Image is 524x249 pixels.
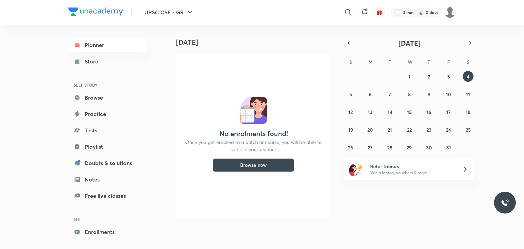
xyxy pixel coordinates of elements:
img: Company Logo [68,8,123,16]
button: avatar [374,7,385,18]
h6: SELF STUDY [68,79,147,91]
abbr: October 30, 2025 [426,144,432,151]
p: Once you get enrolled to a batch or course, you will be able to see it in your planner [184,138,323,153]
button: October 22, 2025 [404,124,415,135]
a: Company Logo [68,8,123,17]
button: October 2, 2025 [423,71,434,82]
button: October 17, 2025 [443,106,454,117]
h4: [DATE] [176,38,336,46]
button: October 18, 2025 [463,106,474,117]
abbr: October 3, 2025 [447,73,450,80]
abbr: October 10, 2025 [446,91,451,98]
a: Practice [68,107,147,121]
button: October 8, 2025 [404,89,415,100]
abbr: Sunday [349,59,352,65]
button: October 9, 2025 [423,89,434,100]
abbr: October 20, 2025 [367,127,373,133]
abbr: October 5, 2025 [349,91,352,98]
abbr: October 4, 2025 [467,73,469,80]
button: October 12, 2025 [345,106,356,117]
button: October 10, 2025 [443,89,454,100]
abbr: October 31, 2025 [446,144,451,151]
abbr: October 9, 2025 [427,91,430,98]
a: Planner [68,38,147,52]
abbr: October 12, 2025 [348,109,353,115]
button: October 15, 2025 [404,106,415,117]
a: Playlist [68,140,147,153]
button: October 21, 2025 [384,124,395,135]
a: Free live classes [68,189,147,203]
button: October 6, 2025 [365,89,376,100]
abbr: Tuesday [389,59,391,65]
h6: ME [68,214,147,225]
button: October 11, 2025 [463,89,474,100]
abbr: October 29, 2025 [407,144,412,151]
div: Store [85,57,102,65]
button: Browse now [213,158,294,172]
button: October 28, 2025 [384,142,395,153]
button: October 31, 2025 [443,142,454,153]
button: UPSC CSE - GS [140,5,198,19]
abbr: October 13, 2025 [368,109,373,115]
abbr: October 27, 2025 [368,144,373,151]
button: October 1, 2025 [404,71,415,82]
button: October 27, 2025 [365,142,376,153]
a: Doubts & solutions [68,156,147,170]
button: October 24, 2025 [443,124,454,135]
abbr: October 28, 2025 [387,144,392,151]
button: October 16, 2025 [423,106,434,117]
button: [DATE] [353,38,465,48]
button: October 5, 2025 [345,89,356,100]
abbr: October 2, 2025 [428,73,430,80]
abbr: October 26, 2025 [348,144,353,151]
span: [DATE] [398,39,421,48]
img: ttu [501,199,509,207]
p: Win a laptop, vouchers & more [370,170,454,176]
abbr: October 18, 2025 [466,109,470,115]
button: October 7, 2025 [384,89,395,100]
abbr: October 17, 2025 [446,109,451,115]
abbr: Saturday [467,59,469,65]
abbr: October 14, 2025 [388,109,392,115]
abbr: Wednesday [408,59,412,65]
abbr: Monday [368,59,373,65]
abbr: October 23, 2025 [426,127,432,133]
a: Store [68,55,147,68]
h4: No enrolments found! [219,130,288,138]
img: referral [349,162,363,176]
h6: Refer friends [370,163,454,170]
abbr: Thursday [427,59,430,65]
abbr: October 25, 2025 [466,127,471,133]
button: October 30, 2025 [423,142,434,153]
abbr: October 22, 2025 [407,127,412,133]
abbr: October 11, 2025 [466,91,470,98]
button: October 20, 2025 [365,124,376,135]
button: October 29, 2025 [404,142,415,153]
button: October 3, 2025 [443,71,454,82]
abbr: Friday [447,59,450,65]
button: October 14, 2025 [384,106,395,117]
abbr: October 8, 2025 [408,91,411,98]
abbr: October 21, 2025 [388,127,392,133]
button: October 4, 2025 [463,71,474,82]
button: October 13, 2025 [365,106,376,117]
a: Tests [68,123,147,137]
img: avatar [376,9,382,15]
abbr: October 16, 2025 [426,109,431,115]
a: Notes [68,173,147,186]
button: October 26, 2025 [345,142,356,153]
abbr: October 15, 2025 [407,109,412,115]
abbr: October 24, 2025 [446,127,451,133]
button: October 23, 2025 [423,124,434,135]
abbr: October 6, 2025 [369,91,372,98]
a: Browse [68,91,147,104]
button: October 25, 2025 [463,124,474,135]
img: Disha Chopra [444,6,456,18]
a: Enrollments [68,225,147,239]
button: October 19, 2025 [345,124,356,135]
abbr: October 1, 2025 [408,73,410,80]
abbr: October 19, 2025 [348,127,353,133]
abbr: October 7, 2025 [389,91,391,98]
img: No events [240,97,267,124]
img: streak [418,9,424,16]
